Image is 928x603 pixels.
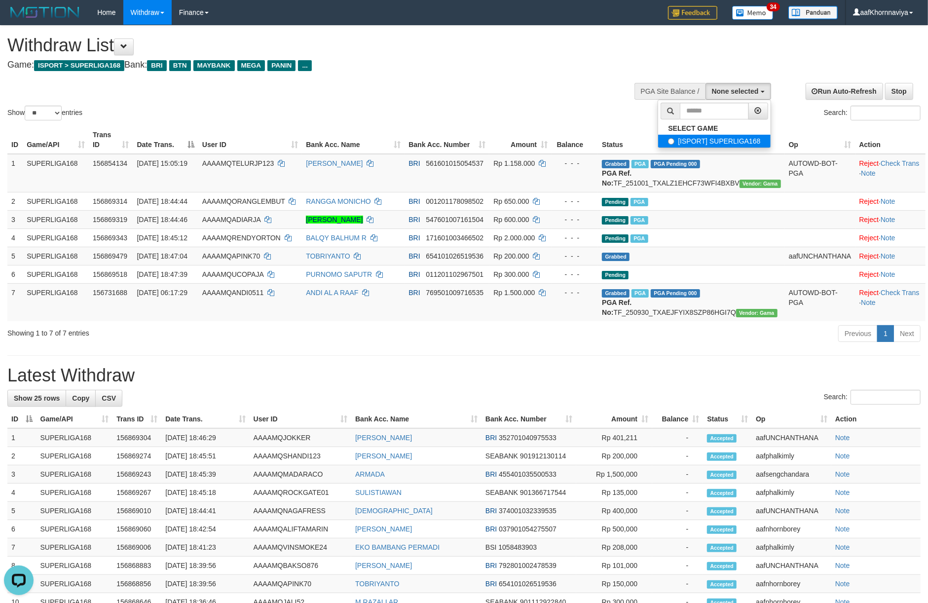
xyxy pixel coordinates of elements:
a: [PERSON_NAME] [355,434,412,442]
a: Stop [885,83,913,100]
span: Copy 901912130114 to clipboard [520,452,566,460]
span: ... [298,60,311,71]
span: Copy 352701040975533 to clipboard [499,434,557,442]
input: Search: [851,390,921,405]
a: Reject [859,252,879,260]
img: Button%20Memo.svg [732,6,774,20]
label: Search: [824,106,921,120]
th: Date Trans.: activate to sort column ascending [161,410,249,428]
td: AAAAMQAPINK70 [250,575,351,593]
span: BRI [408,289,420,297]
td: 1 [7,154,23,192]
td: Rp 400,000 [576,502,652,520]
a: Note [881,197,895,205]
span: BRI [147,60,166,71]
td: · [855,210,926,228]
span: BRI [485,470,497,478]
a: Note [835,489,850,496]
td: - [652,428,703,447]
a: Show 25 rows [7,390,66,407]
input: Search: [851,106,921,120]
span: Grabbed [602,160,630,168]
th: Action [831,410,921,428]
td: aafnhornborey [752,575,831,593]
td: AAAAMQBAKSO876 [250,557,351,575]
a: TOBRIYANTO [355,580,399,588]
th: Game/API: activate to sort column ascending [37,410,113,428]
span: BRI [485,562,497,569]
td: 156869304 [112,428,161,447]
td: Rp 500,000 [576,520,652,538]
span: 156869319 [93,216,127,224]
a: [PERSON_NAME] [355,452,412,460]
span: Rp 1.158.000 [493,159,535,167]
td: · · [855,283,926,321]
a: Note [881,234,895,242]
span: BSI [485,543,497,551]
span: 156731688 [93,289,127,297]
td: SUPERLIGA168 [23,210,89,228]
span: Vendor URL: https://trx31.1velocity.biz [740,180,781,188]
span: AAAAMQRENDYORTON [202,234,281,242]
span: AAAAMQAPINK70 [202,252,260,260]
td: 6 [7,265,23,283]
span: 156869343 [93,234,127,242]
div: Showing 1 to 7 of 7 entries [7,324,379,338]
td: Rp 135,000 [576,484,652,502]
th: Op: activate to sort column ascending [785,126,855,154]
td: 4 [7,484,37,502]
span: Copy 561601015054537 to clipboard [426,159,483,167]
span: Show 25 rows [14,394,60,402]
span: ISPORT > SUPERLIGA168 [34,60,124,71]
th: Trans ID: activate to sort column ascending [89,126,133,154]
a: Note [835,562,850,569]
span: [DATE] 18:47:04 [137,252,187,260]
a: Note [835,434,850,442]
a: TOBRIYANTO [306,252,350,260]
div: - - - [556,158,594,168]
span: Copy 901366717544 to clipboard [520,489,566,496]
span: AAAAMQANDI0511 [202,289,264,297]
span: Pending [602,216,629,225]
span: Rp 200.000 [493,252,529,260]
th: Trans ID: activate to sort column ascending [112,410,161,428]
td: AUTOWD-BOT-PGA [785,154,855,192]
span: MAYBANK [193,60,235,71]
td: SUPERLIGA168 [23,247,89,265]
td: 156869060 [112,520,161,538]
div: - - - [556,288,594,298]
span: Copy [72,394,89,402]
a: SELECT GAME [658,122,770,135]
a: Note [881,270,895,278]
a: EKO BAMBANG PERMADI [355,543,440,551]
img: Feedback.jpg [668,6,717,20]
span: BRI [408,197,420,205]
a: ANDI AL A RAAF [306,289,358,297]
a: [DEMOGRAPHIC_DATA] [355,507,433,515]
input: [ISPORT] SUPERLIGA168 [668,138,674,145]
a: Next [893,325,921,342]
a: Note [835,470,850,478]
td: 156869006 [112,538,161,557]
span: Marked by aafsengchandara [631,198,648,206]
span: BRI [408,159,420,167]
td: 2 [7,192,23,210]
a: SULISTIAWAN [355,489,402,496]
h1: Withdraw List [7,36,609,55]
th: Game/API: activate to sort column ascending [23,126,89,154]
td: [DATE] 18:46:29 [161,428,249,447]
a: Note [835,580,850,588]
span: BTN [169,60,191,71]
span: BRI [408,216,420,224]
span: BRI [408,234,420,242]
td: Rp 401,211 [576,428,652,447]
span: Marked by aafsengchandara [631,160,649,168]
th: ID [7,126,23,154]
label: Search: [824,390,921,405]
td: AAAAMQJOKKER [250,428,351,447]
span: Copy 654101026519536 to clipboard [426,252,483,260]
span: Accepted [707,562,737,570]
td: aafphalkimly [752,484,831,502]
span: BRI [408,252,420,260]
th: Status: activate to sort column ascending [703,410,752,428]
